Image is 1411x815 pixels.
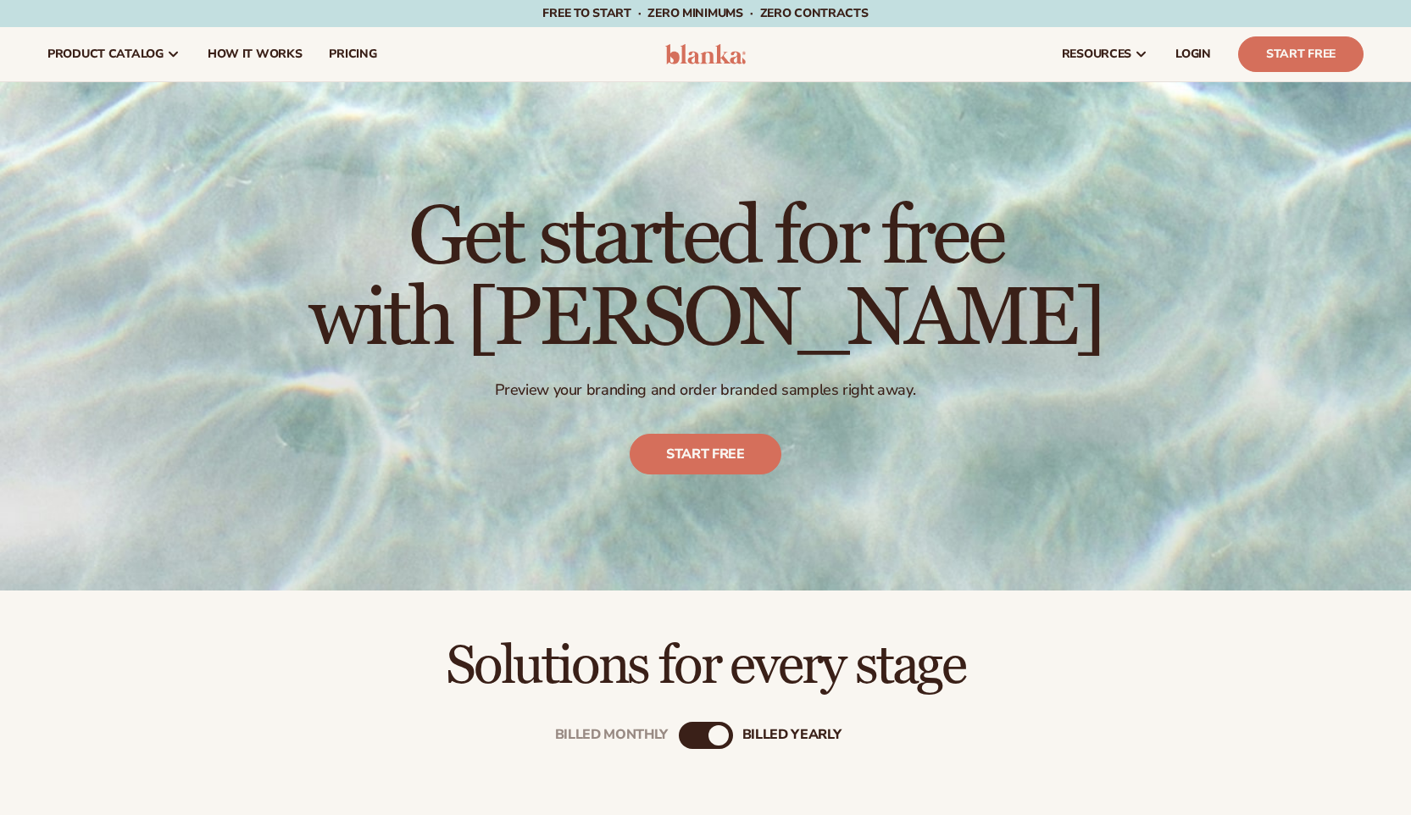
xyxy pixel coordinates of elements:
span: product catalog [47,47,164,61]
a: resources [1048,27,1162,81]
a: pricing [315,27,390,81]
span: pricing [329,47,376,61]
img: logo [665,44,746,64]
span: How It Works [208,47,303,61]
span: LOGIN [1175,47,1211,61]
a: Start free [630,435,781,475]
div: Billed Monthly [555,728,669,744]
h2: Solutions for every stage [47,638,1364,695]
a: How It Works [194,27,316,81]
h1: Get started for free with [PERSON_NAME] [308,197,1103,360]
span: Free to start · ZERO minimums · ZERO contracts [542,5,868,21]
span: resources [1062,47,1131,61]
div: billed Yearly [742,728,842,744]
a: Start Free [1238,36,1364,72]
a: product catalog [34,27,194,81]
p: Preview your branding and order branded samples right away. [308,380,1103,400]
a: LOGIN [1162,27,1225,81]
